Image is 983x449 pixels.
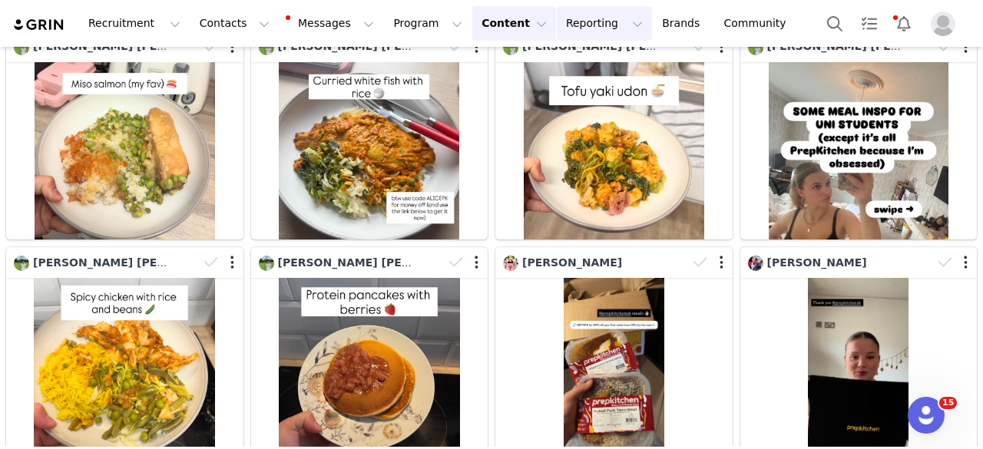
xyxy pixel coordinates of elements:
span: 15 [939,397,957,409]
img: 85721c26-96e9-4805-80b5-dc71b8a26bd5.jpg [748,40,763,55]
button: Contacts [190,6,279,41]
img: 85721c26-96e9-4805-80b5-dc71b8a26bd5.jpg [14,256,29,271]
button: Profile [922,12,971,36]
button: Recruitment [79,6,190,41]
iframe: Intercom live chat [908,397,945,434]
button: Program [384,6,472,41]
img: 525d3e15-5e9f-481d-93d0-ff3956780278.jpg [748,256,763,271]
a: Tasks [852,6,886,41]
a: Community [715,6,803,41]
span: [PERSON_NAME] [PERSON_NAME] [33,256,237,269]
img: 85721c26-96e9-4805-80b5-dc71b8a26bd5.jpg [503,40,518,55]
a: Brands [653,6,713,41]
img: grin logo [12,18,66,32]
span: [PERSON_NAME] [PERSON_NAME] [278,256,482,269]
img: 85721c26-96e9-4805-80b5-dc71b8a26bd5.jpg [259,256,274,271]
span: [PERSON_NAME] [767,256,867,269]
img: 85721c26-96e9-4805-80b5-dc71b8a26bd5.jpg [14,40,29,55]
img: placeholder-profile.jpg [931,12,955,36]
img: 85721c26-96e9-4805-80b5-dc71b8a26bd5.jpg [259,40,274,55]
button: Content [472,6,556,41]
span: [PERSON_NAME] [522,256,622,269]
img: f4a6359a-bae5-43d6-b728-c437e4b9f5a7.jpg [503,256,518,271]
button: Reporting [557,6,652,41]
button: Messages [280,6,383,41]
button: Search [818,6,852,41]
button: Notifications [887,6,921,41]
